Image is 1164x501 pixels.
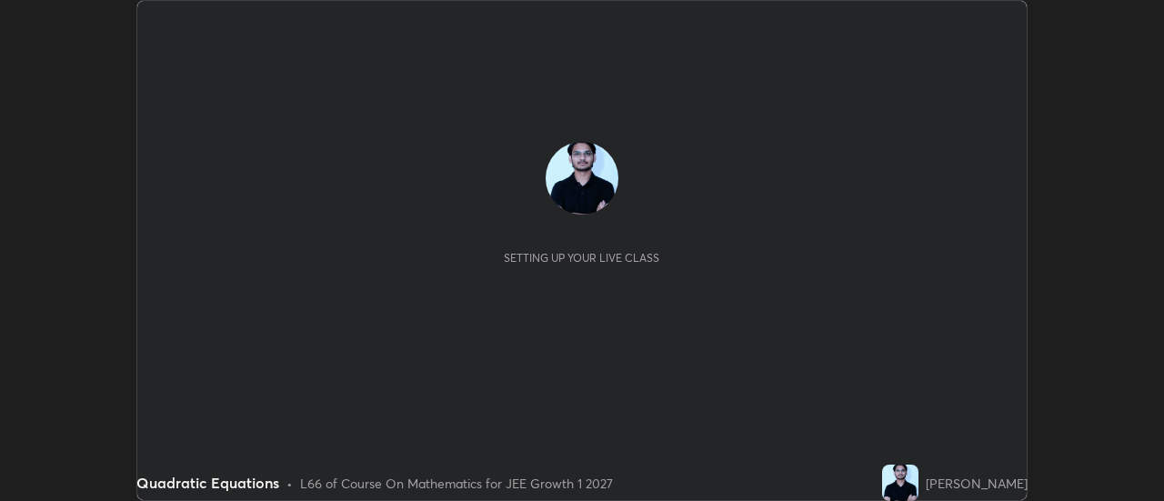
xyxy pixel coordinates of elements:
[882,465,918,501] img: 7aced0a64bc6441e9f5d793565b0659e.jpg
[286,474,293,493] div: •
[300,474,613,493] div: L66 of Course On Mathematics for JEE Growth 1 2027
[136,472,279,494] div: Quadratic Equations
[504,251,659,265] div: Setting up your live class
[926,474,1028,493] div: [PERSON_NAME]
[546,142,618,215] img: 7aced0a64bc6441e9f5d793565b0659e.jpg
